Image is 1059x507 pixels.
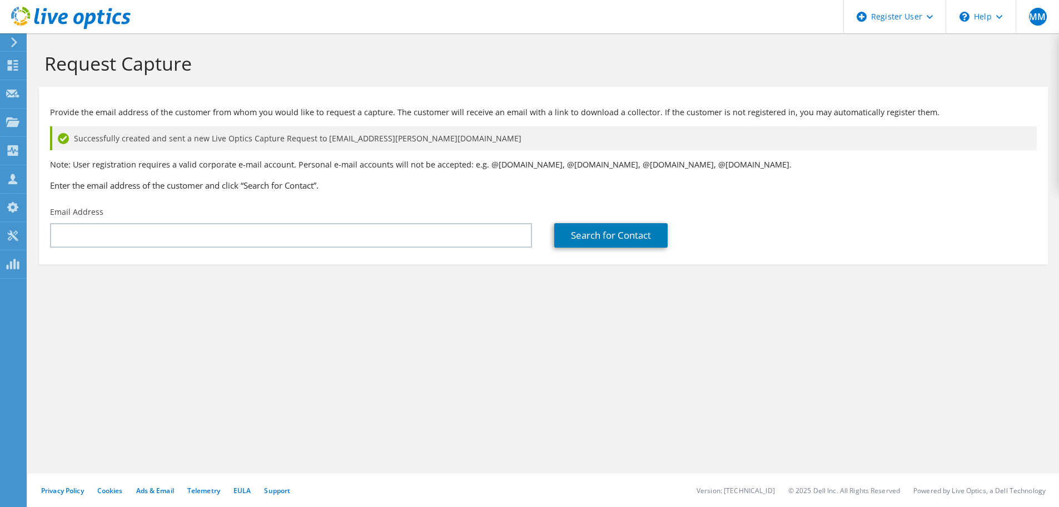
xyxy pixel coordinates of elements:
a: Privacy Policy [41,486,84,495]
h3: Enter the email address of the customer and click “Search for Contact”. [50,179,1037,191]
li: Powered by Live Optics, a Dell Technology [913,486,1046,495]
a: Support [264,486,290,495]
p: Provide the email address of the customer from whom you would like to request a capture. The cust... [50,106,1037,119]
p: Note: User registration requires a valid corporate e-mail account. Personal e-mail accounts will ... [50,159,1037,171]
a: Cookies [97,486,123,495]
a: Telemetry [187,486,220,495]
h1: Request Capture [44,52,1037,75]
a: EULA [233,486,251,495]
a: Ads & Email [136,486,174,495]
span: Successfully created and sent a new Live Optics Capture Request to [EMAIL_ADDRESS][PERSON_NAME][D... [74,132,521,145]
li: © 2025 Dell Inc. All Rights Reserved [788,486,900,495]
label: Email Address [50,206,103,218]
span: MM [1029,8,1047,26]
li: Version: [TECHNICAL_ID] [697,486,775,495]
a: Search for Contact [554,223,668,248]
svg: \n [959,12,969,22]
